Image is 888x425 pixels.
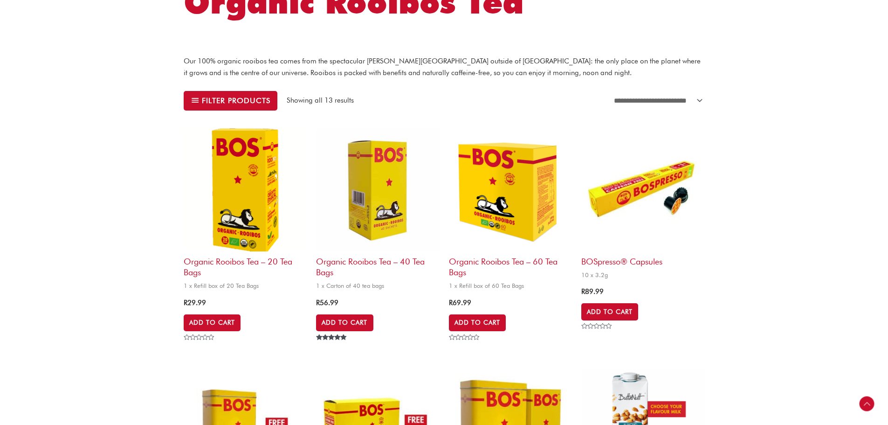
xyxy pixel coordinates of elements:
[184,128,307,251] img: BOS organic rooibos tea 20 tea bags
[449,128,572,251] img: organic rooibos tea 20 tea bags (copy)
[184,128,307,293] a: Organic Rooibos Tea – 20 Tea Bags1 x Refill box of 20 Tea Bags
[316,282,439,290] span: 1 x Carton of 40 tea bags
[581,303,638,320] a: Add to cart: “BOSpresso® Capsules”
[449,251,572,278] h2: Organic Rooibos Tea – 60 Tea Bags
[581,251,704,267] h2: BOSpresso® Capsules
[449,299,453,307] span: R
[184,282,307,290] span: 1 x Refill box of 20 Tea Bags
[316,128,439,251] img: BOS_tea-bag-carton-copy
[184,251,307,278] h2: Organic Rooibos Tea – 20 Tea Bags
[581,271,704,279] span: 10 x 3.2g
[184,56,704,79] p: Our 100% organic rooibos tea comes from the spectacular [PERSON_NAME][GEOGRAPHIC_DATA] outside of...
[449,314,506,331] a: Add to cart: “Organic Rooibos Tea - 60 Tea Bags”
[316,299,320,307] span: R
[316,251,439,278] h2: Organic Rooibos Tea – 40 tea bags
[608,91,704,111] select: Shop order
[449,282,572,290] span: 1 x Refill box of 60 Tea Bags
[202,97,270,104] span: Filter products
[449,128,572,293] a: Organic Rooibos Tea – 60 Tea Bags1 x Refill box of 60 Tea Bags
[287,95,354,106] p: Showing all 13 results
[184,314,241,331] a: Add to cart: “Organic Rooibos Tea - 20 Tea Bags”
[449,299,471,307] bdi: 69.99
[184,299,206,307] bdi: 29.99
[316,128,439,293] a: Organic Rooibos Tea – 40 tea bags1 x Carton of 40 tea bags
[316,334,348,362] span: Rated out of 5
[184,299,187,307] span: R
[184,91,277,111] button: Filter products
[316,299,338,307] bdi: 56.99
[581,128,704,282] a: BOSpresso® Capsules10 x 3.2g
[581,287,585,296] span: R
[316,314,373,331] a: Add to cart: “Organic Rooibos Tea - 40 tea bags”
[581,128,704,251] img: bospresso® capsules
[581,287,604,296] bdi: 89.99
